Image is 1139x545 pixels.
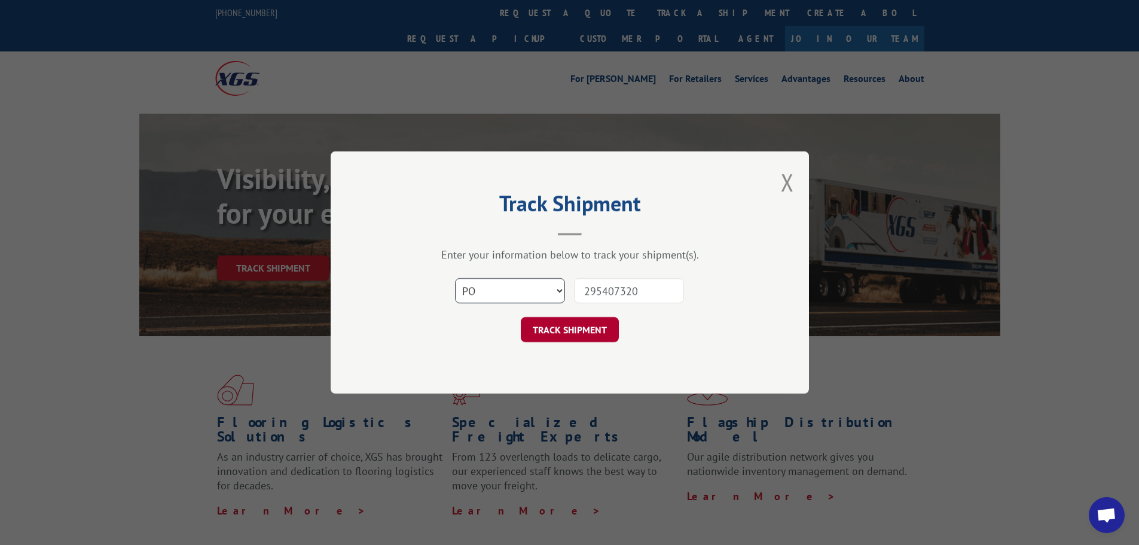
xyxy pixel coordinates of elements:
[521,317,619,342] button: TRACK SHIPMENT
[1089,497,1125,533] a: Open chat
[574,278,684,303] input: Number(s)
[390,248,749,261] div: Enter your information below to track your shipment(s).
[390,195,749,218] h2: Track Shipment
[781,166,794,198] button: Close modal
